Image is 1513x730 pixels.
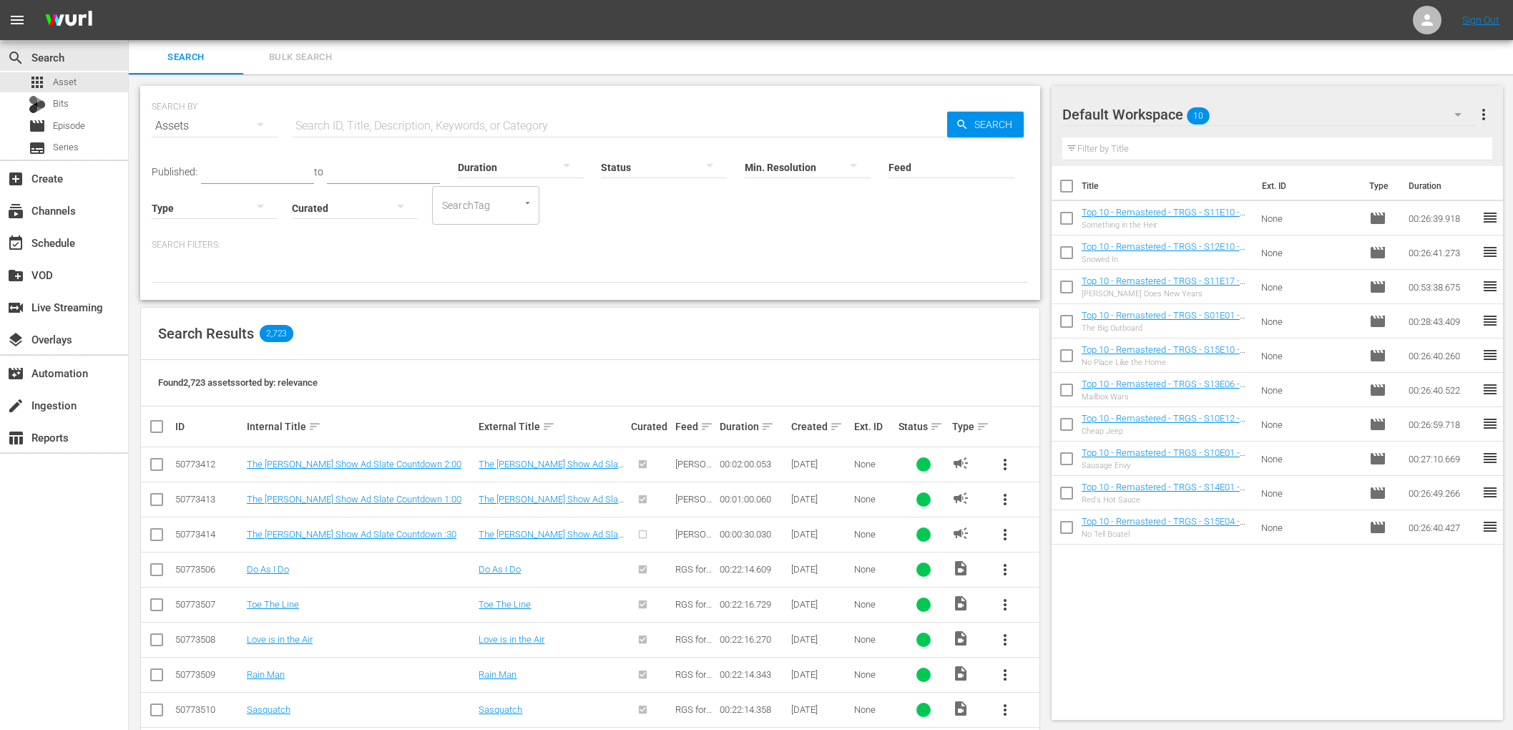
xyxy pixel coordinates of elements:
[1082,379,1245,400] a: Top 10 - Remastered - TRGS - S13E06 - Mailbox Wars
[7,235,24,252] span: Schedule
[1482,518,1499,535] span: reorder
[1403,373,1482,407] td: 00:26:40.522
[137,49,235,66] span: Search
[1255,201,1364,235] td: None
[1082,461,1250,470] div: Sausage Envy
[175,704,243,715] div: 50773510
[175,529,243,540] div: 50773414
[1403,339,1482,373] td: 00:26:40.260
[997,526,1014,543] span: more_vert
[1082,344,1245,366] a: Top 10 - Remastered - TRGS - S15E10 - No Place Like the Home
[479,529,626,550] a: The [PERSON_NAME] Show Ad Slate Countdown :30
[791,634,849,645] div: [DATE]
[675,634,713,666] span: RGS for [PERSON_NAME]
[1475,97,1492,132] button: more_vert
[947,112,1024,137] button: Search
[479,564,521,575] a: Do As I Do
[247,494,461,505] a: The [PERSON_NAME] Show Ad Slate Countdown 1:00
[479,599,531,610] a: Toe The Line
[1082,427,1250,436] div: Cheap Jeep
[1369,485,1386,502] span: Episode
[29,96,46,113] div: Bits
[1403,304,1482,339] td: 00:28:43.409
[7,170,24,188] span: Create
[675,529,714,572] span: [PERSON_NAME] Channel Ad Slates
[720,704,787,715] div: 00:22:14.358
[1400,166,1486,206] th: Duration
[988,517,1022,552] button: more_vert
[899,418,948,435] div: Status
[1482,243,1499,261] span: reorder
[997,561,1014,578] span: more_vert
[988,482,1022,517] button: more_vert
[1403,235,1482,270] td: 00:26:41.273
[1255,304,1364,339] td: None
[53,140,79,155] span: Series
[952,418,984,435] div: Type
[479,494,626,515] a: The [PERSON_NAME] Show Ad Slate Countdown 1:00
[1369,244,1386,261] span: Episode
[7,397,24,414] span: Ingestion
[720,529,787,540] div: 00:00:30.030
[631,421,671,432] div: Curated
[158,325,254,342] span: Search Results
[997,491,1014,508] span: more_vert
[247,459,461,469] a: The [PERSON_NAME] Show Ad Slate Countdown 2:00
[9,11,26,29] span: menu
[854,669,894,680] div: None
[1361,166,1400,206] th: Type
[791,599,849,610] div: [DATE]
[479,634,544,645] a: Love is in the Air
[1369,381,1386,399] span: Episode
[1082,166,1253,206] th: Title
[675,564,713,596] span: RGS for [PERSON_NAME]
[791,494,849,505] div: [DATE]
[720,418,787,435] div: Duration
[1082,358,1250,367] div: No Place Like the Home
[1082,207,1245,228] a: Top 10 - Remastered - TRGS - S11E10 - Something in the Heir
[1255,476,1364,510] td: None
[34,4,103,37] img: ans4CAIJ8jUAAAAAAAAAAAAAAAAAAAAAAAAgQb4GAAAAAAAAAAAAAAAAAAAAAAAAJMjXAAAAAAAAAAAAAAAAAAAAAAAAgAT5G...
[1082,516,1245,537] a: Top 10 - Remastered - TRGS - S15E04 - No Tell Boatel
[175,494,243,505] div: 50773413
[1082,276,1245,297] a: Top 10 - Remastered - TRGS - S11E17 - [PERSON_NAME] Does New Years
[976,420,989,433] span: sort
[29,74,46,91] span: Asset
[247,704,290,715] a: Sasquatch
[1082,289,1250,298] div: [PERSON_NAME] Does New Years
[1255,339,1364,373] td: None
[1403,510,1482,545] td: 00:26:40.427
[247,418,475,435] div: Internal Title
[720,634,787,645] div: 00:22:16.270
[479,459,626,480] a: The [PERSON_NAME] Show Ad Slate Countdown 2:00
[175,459,243,469] div: 50773412
[791,704,849,715] div: [DATE]
[1255,373,1364,407] td: None
[175,669,243,680] div: 50773509
[7,267,24,284] span: VOD
[675,418,715,435] div: Feed
[854,494,894,505] div: None
[1369,450,1386,467] span: Episode
[1369,313,1386,330] span: Episode
[1482,346,1499,364] span: reorder
[247,634,313,645] a: Love is in the Air
[175,564,243,575] div: 50773506
[247,529,456,540] a: The [PERSON_NAME] Show Ad Slate Countdown :30
[988,623,1022,657] button: more_vert
[479,704,522,715] a: Sasquatch
[7,203,24,220] span: Channels
[952,665,969,682] span: Video
[761,420,774,433] span: sort
[952,630,969,647] span: Video
[1403,201,1482,235] td: 00:26:39.918
[1082,413,1245,434] a: Top 10 - Remastered - TRGS - S10E12 - Cheap Jeep
[952,700,969,717] span: Video
[997,666,1014,683] span: more_vert
[314,166,323,177] span: to
[152,166,197,177] span: Published:
[1255,407,1364,442] td: None
[791,529,849,540] div: [DATE]
[479,418,626,435] div: External Title
[952,525,969,542] span: AD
